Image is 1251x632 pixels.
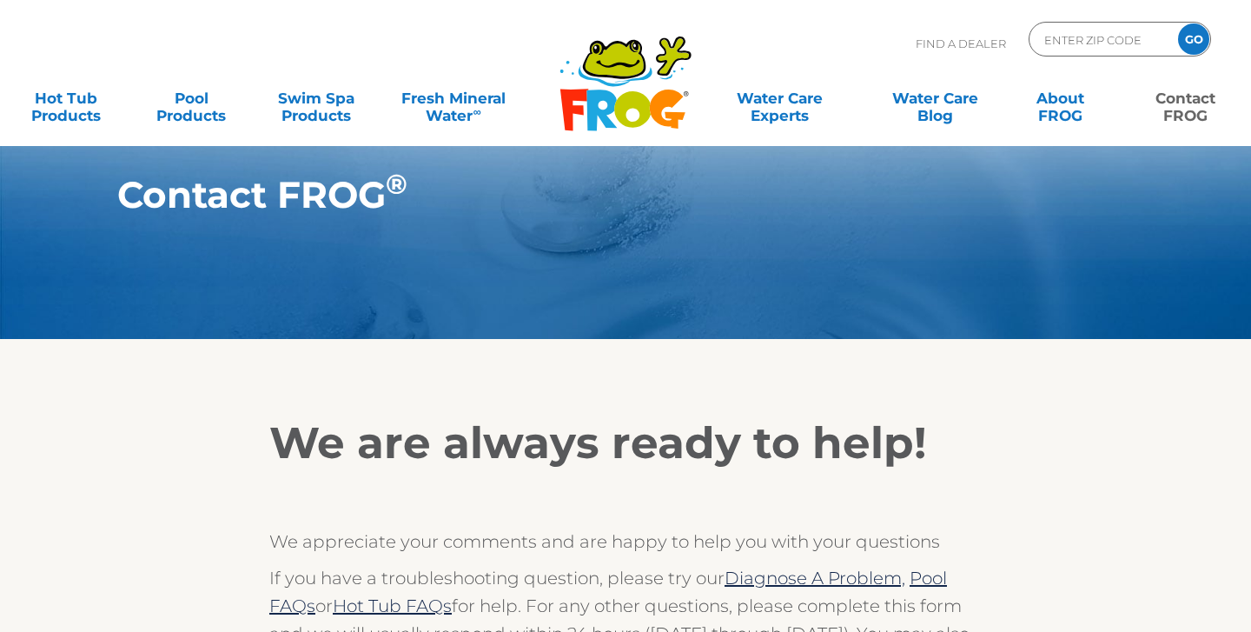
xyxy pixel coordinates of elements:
a: PoolProducts [142,81,240,116]
input: GO [1178,23,1209,55]
a: Water CareBlog [886,81,983,116]
h1: Contact FROG [117,174,1053,216]
a: Fresh MineralWater∞ [393,81,514,116]
a: ContactFROG [1136,81,1234,116]
h2: We are always ready to help! [269,417,982,469]
sup: ∞ [473,105,480,118]
p: We appreciate your comments and are happy to help you with your questions [269,528,982,555]
a: Hot TubProducts [17,81,115,116]
sup: ® [386,168,407,201]
a: Hot Tub FAQs [333,595,452,616]
p: Find A Dealer [916,22,1006,65]
input: Zip Code Form [1042,27,1160,52]
a: Diagnose A Problem, [725,568,905,589]
a: AboutFROG [1011,81,1109,116]
a: Swim SpaProducts [268,81,365,116]
a: Water CareExperts [700,81,858,116]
